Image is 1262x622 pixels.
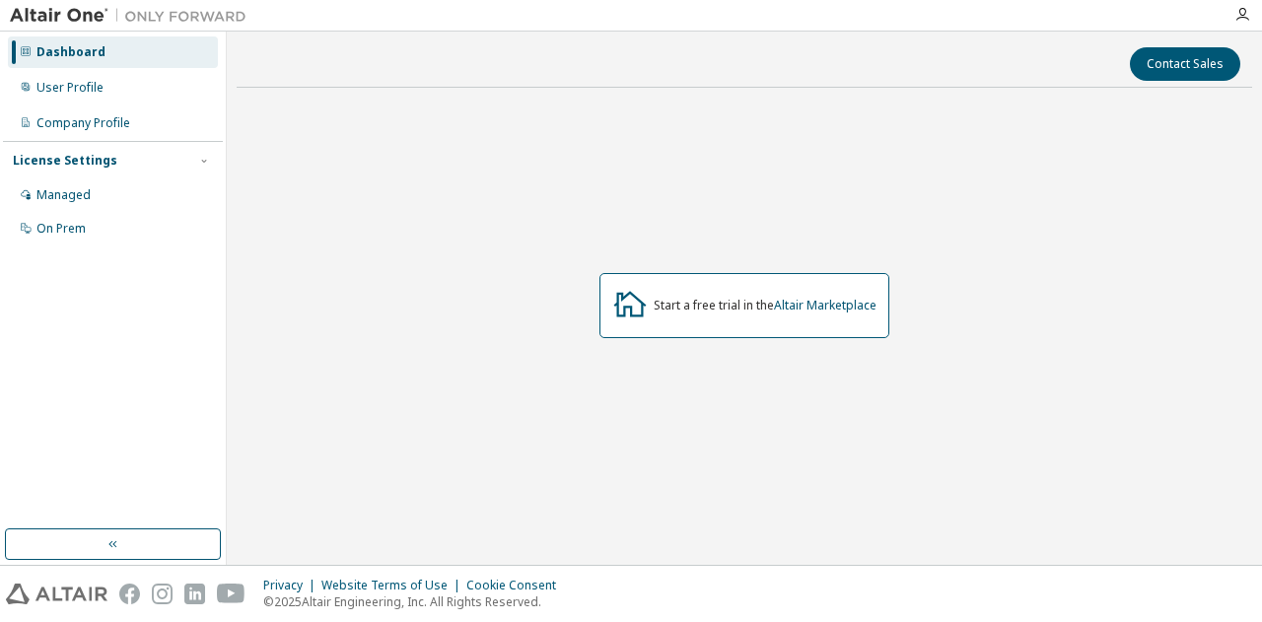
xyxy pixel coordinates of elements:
[774,297,876,313] a: Altair Marketplace
[654,298,876,313] div: Start a free trial in the
[36,80,104,96] div: User Profile
[466,578,568,593] div: Cookie Consent
[36,44,105,60] div: Dashboard
[217,584,245,604] img: youtube.svg
[1130,47,1240,81] button: Contact Sales
[119,584,140,604] img: facebook.svg
[36,115,130,131] div: Company Profile
[36,221,86,237] div: On Prem
[13,153,117,169] div: License Settings
[321,578,466,593] div: Website Terms of Use
[152,584,173,604] img: instagram.svg
[263,578,321,593] div: Privacy
[6,584,107,604] img: altair_logo.svg
[184,584,205,604] img: linkedin.svg
[263,593,568,610] p: © 2025 Altair Engineering, Inc. All Rights Reserved.
[36,187,91,203] div: Managed
[10,6,256,26] img: Altair One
